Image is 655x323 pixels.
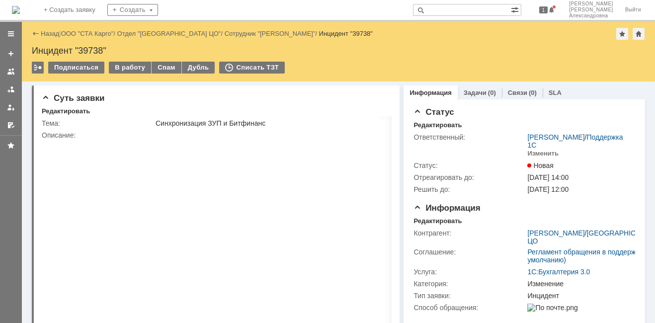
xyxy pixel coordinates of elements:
a: Регламент обращения в поддержку (по умолчанию) [527,248,654,264]
div: Описание: [42,131,390,139]
div: Редактировать [413,217,462,225]
span: Расширенный поиск [511,4,521,14]
span: [PERSON_NAME] [569,1,613,7]
div: Изменить [527,150,559,158]
div: Инцидент "39738" [319,30,373,37]
a: Информация [409,89,451,96]
span: 1 [539,6,548,13]
div: Контрагент: [413,229,525,237]
div: Соглашение: [413,248,525,256]
div: / [117,30,225,37]
span: [DATE] 12:00 [527,185,569,193]
a: Перейти на домашнюю страницу [12,6,20,14]
div: (0) [529,89,537,96]
a: Мои согласования [3,117,19,133]
div: Добавить в избранное [616,28,628,40]
img: По почте.png [527,304,577,312]
a: SLA [549,89,562,96]
a: Заявки на командах [3,64,19,80]
span: Статус [413,107,454,117]
span: Александровна [569,13,613,19]
a: Заявки в моей ответственности [3,81,19,97]
a: Связи [508,89,527,96]
span: Новая [527,161,554,169]
a: ООО "СТА Карго" [61,30,114,37]
a: Назад [41,30,59,37]
a: Мои заявки [3,99,19,115]
div: Тип заявки: [413,292,525,300]
div: Редактировать [413,121,462,129]
div: Работа с массовостью [32,62,44,74]
div: / [527,133,631,149]
a: [PERSON_NAME] [527,229,584,237]
a: Сотрудник "[PERSON_NAME]" [225,30,316,37]
div: Способ обращения: [413,304,525,312]
div: Тема: [42,119,154,127]
span: [PERSON_NAME] [569,7,613,13]
a: 1С:Бухгалтерия 3.0 [527,268,590,276]
div: Статус: [413,161,525,169]
div: Сделать домашней страницей [633,28,645,40]
div: Редактировать [42,107,90,115]
div: Инцидент "39738" [32,46,645,56]
span: [DATE] 14:00 [527,173,569,181]
div: Услуга: [413,268,525,276]
div: Категория: [413,280,525,288]
div: Отреагировать до: [413,173,525,181]
a: [PERSON_NAME] [527,133,584,141]
div: Создать [107,4,158,16]
span: Информация [413,203,480,213]
div: | [59,29,61,37]
a: Отдел "[GEOGRAPHIC_DATA] ЦО" [117,30,221,37]
a: Задачи [464,89,487,96]
div: Решить до: [413,185,525,193]
div: Синхронизация ЗУП и Битфинанс [156,119,388,127]
a: Создать заявку [3,46,19,62]
img: logo [12,6,20,14]
div: / [225,30,319,37]
a: Поддержка 1С [527,133,623,149]
div: Ответственный: [413,133,525,141]
div: (0) [488,89,496,96]
div: / [61,30,117,37]
span: Суть заявки [42,93,104,103]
